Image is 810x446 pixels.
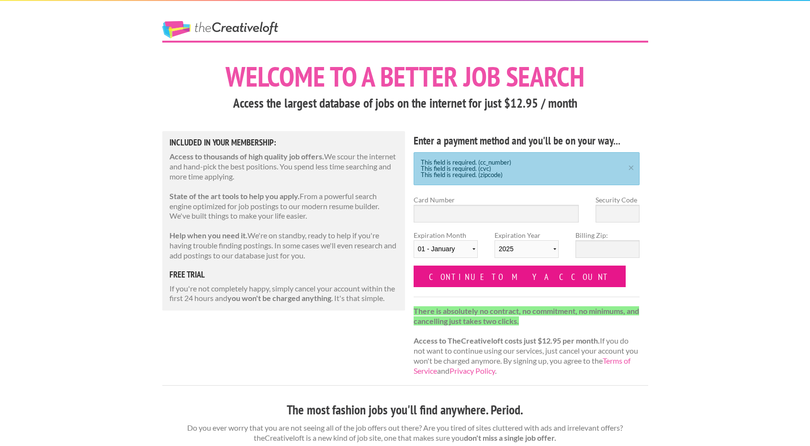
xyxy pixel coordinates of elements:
input: Continue to my account [414,266,626,287]
strong: State of the art tools to help you apply. [169,191,300,201]
label: Card Number [414,195,579,205]
label: Expiration Month [414,230,478,266]
h4: Enter a payment method and you'll be on your way... [414,133,640,148]
strong: you won't be charged anything [227,293,331,302]
a: × [625,163,637,169]
p: From a powerful search engine optimized for job postings to our modern resume builder. We've buil... [169,191,398,221]
select: Expiration Month [414,240,478,258]
p: We scour the internet and hand-pick the best positions. You spend less time searching and more ti... [169,152,398,181]
a: The Creative Loft [162,21,278,38]
div: This field is required. (cc_number) This field is required. (cvc) This field is required. (zipcode) [414,152,640,185]
a: Terms of Service [414,356,630,375]
strong: Access to thousands of high quality job offers. [169,152,324,161]
p: If you do not want to continue using our services, just cancel your account you won't be charged ... [414,306,640,376]
strong: There is absolutely no contract, no commitment, no minimums, and cancelling just takes two clicks. [414,306,639,325]
a: Privacy Policy [450,366,495,375]
strong: don't miss a single job offer. [464,433,556,442]
p: We're on standby, ready to help if you're having trouble finding postings. In some cases we'll ev... [169,231,398,260]
p: If you're not completely happy, simply cancel your account within the first 24 hours and . It's t... [169,284,398,304]
h1: Welcome to a better job search [162,63,648,90]
h5: free trial [169,270,398,279]
strong: Access to TheCreativeloft costs just $12.95 per month. [414,336,600,345]
h5: Included in Your Membership: [169,138,398,147]
select: Expiration Year [495,240,559,258]
label: Security Code [596,195,640,205]
strong: Help when you need it. [169,231,247,240]
h3: The most fashion jobs you'll find anywhere. Period. [162,401,648,419]
h3: Access the largest database of jobs on the internet for just $12.95 / month [162,94,648,112]
label: Expiration Year [495,230,559,266]
label: Billing Zip: [575,230,640,240]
